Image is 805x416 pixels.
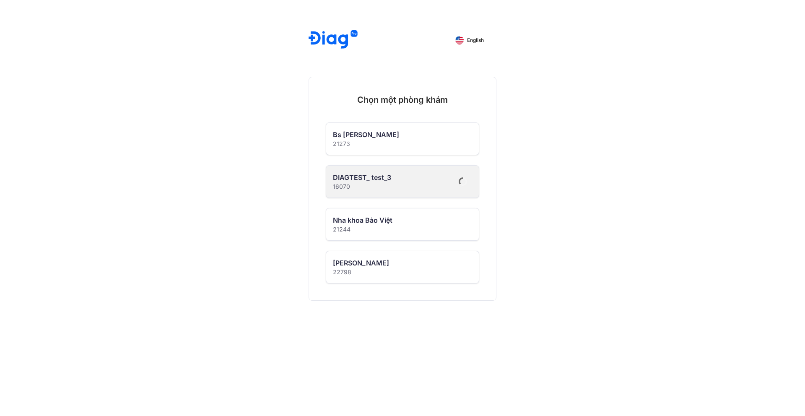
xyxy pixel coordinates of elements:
div: [PERSON_NAME] [333,258,389,268]
img: logo [309,30,358,50]
div: Bs [PERSON_NAME] [333,130,399,140]
div: 21244 [333,225,392,234]
div: Chọn một phòng khám [326,94,479,106]
span: English [467,37,484,43]
div: Nha khoa Bảo Việt [333,215,392,225]
div: DIAGTEST_ test_3 [333,172,391,182]
div: 21273 [333,140,399,148]
img: English [455,36,464,44]
div: 22798 [333,268,389,276]
button: English [449,34,490,47]
div: 16070 [333,182,391,191]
